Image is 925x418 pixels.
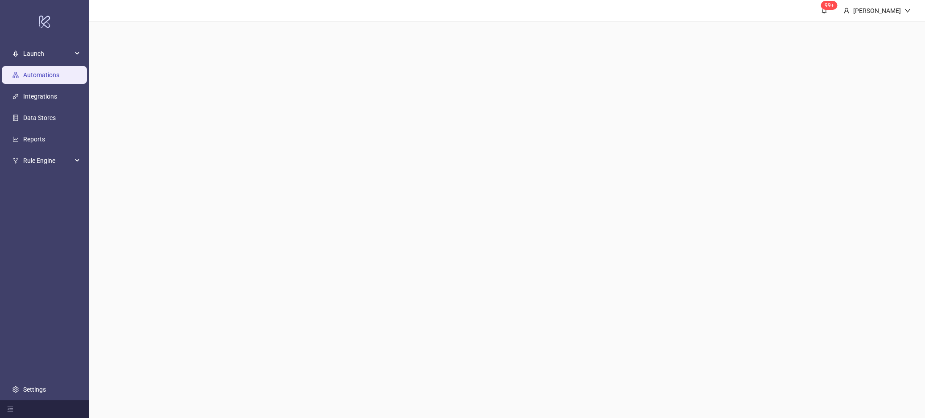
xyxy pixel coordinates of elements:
[23,152,72,170] span: Rule Engine
[23,45,72,62] span: Launch
[23,386,46,393] a: Settings
[850,6,904,16] div: [PERSON_NAME]
[23,93,57,100] a: Integrations
[843,8,850,14] span: user
[23,136,45,143] a: Reports
[12,50,19,57] span: rocket
[23,71,59,79] a: Automations
[821,7,827,13] span: bell
[821,1,838,10] sup: 141
[904,8,911,14] span: down
[23,114,56,121] a: Data Stores
[7,406,13,412] span: menu-fold
[12,157,19,164] span: fork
